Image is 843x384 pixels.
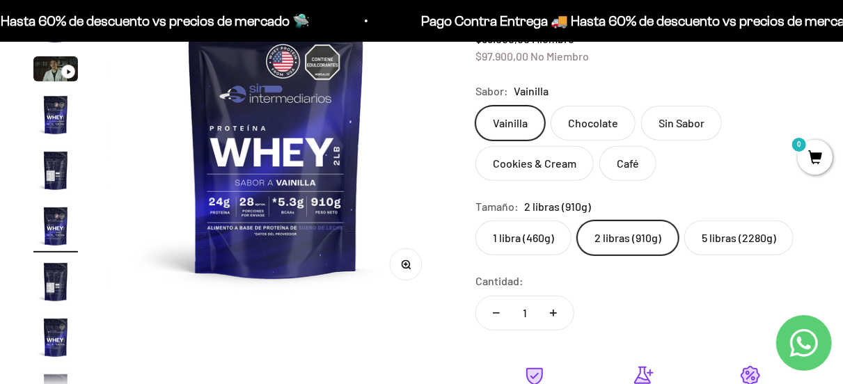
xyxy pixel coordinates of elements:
img: Proteína Whey [33,204,78,248]
button: Ir al artículo 3 [33,56,78,86]
button: Ir al artículo 7 [33,259,78,308]
legend: Sabor: [475,82,508,100]
button: Reducir cantidad [476,296,517,330]
span: 2 libras (910g) [524,198,591,216]
button: Aumentar cantidad [533,296,574,330]
legend: Tamaño: [475,198,519,216]
span: No Miembro [530,49,589,63]
button: Ir al artículo 6 [33,204,78,253]
mark: 0 [791,136,807,153]
span: $97.900,00 [475,49,528,63]
img: Proteína Whey [33,315,78,360]
img: Proteína Whey [33,93,78,137]
img: Proteína Whey [33,259,78,304]
button: Ir al artículo 8 [33,315,78,364]
img: Proteína Whey [33,148,78,193]
button: Ir al artículo 4 [33,93,78,141]
button: Ir al artículo 5 [33,148,78,197]
label: Cantidad: [475,272,523,290]
span: Vainilla [514,82,549,100]
a: 0 [798,151,833,166]
span: $89.000,00 [475,32,530,45]
span: Miembro [532,32,574,45]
